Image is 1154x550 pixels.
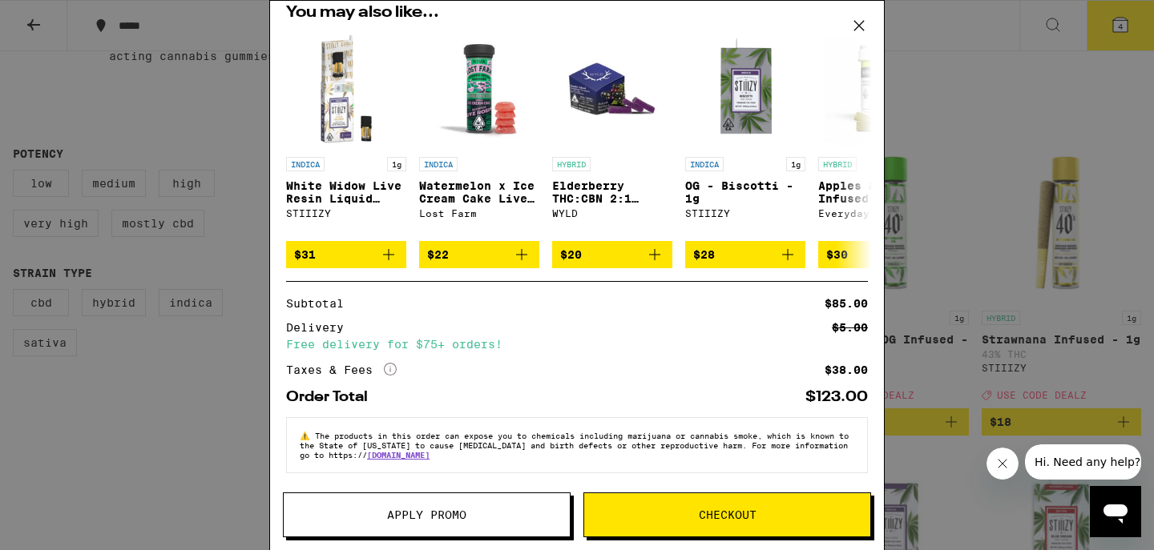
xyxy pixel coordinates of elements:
div: Lost Farm [419,208,539,219]
a: Open page for Apples & Bananas Infused 5-Pack - 3.5g from Everyday [818,29,938,241]
p: OG - Biscotti - 1g [685,179,805,205]
button: Apply Promo [283,492,571,537]
a: Open page for OG - Biscotti - 1g from STIIIZY [685,29,805,241]
div: $85.00 [825,298,868,309]
img: STIIIZY - OG - Biscotti - 1g [685,29,805,149]
span: The products in this order can expose you to chemicals including marijuana or cannabis smoke, whi... [300,431,849,460]
a: Open page for Watermelon x Ice Cream Cake Live Rosin Gummies from Lost Farm [419,29,539,241]
span: $31 [294,248,316,261]
p: Apples & Bananas Infused 5-Pack - 3.5g [818,179,938,205]
p: White Widow Live Resin Liquid Diamonds - 1g [286,179,406,205]
a: [DOMAIN_NAME] [367,450,430,460]
span: $22 [427,248,449,261]
iframe: Close message [987,448,1019,480]
button: Add to bag [685,241,805,268]
span: $30 [826,248,848,261]
img: Lost Farm - Watermelon x Ice Cream Cake Live Rosin Gummies [419,29,539,149]
div: Taxes & Fees [286,363,397,377]
p: 1g [786,157,805,171]
div: Delivery [286,322,355,333]
div: STIIIZY [286,208,406,219]
button: Add to bag [818,241,938,268]
button: Add to bag [419,241,539,268]
p: Watermelon x Ice Cream Cake Live Rosin Gummies [419,179,539,205]
button: Add to bag [552,241,672,268]
p: HYBRID [552,157,591,171]
a: Open page for White Widow Live Resin Liquid Diamonds - 1g from STIIIZY [286,29,406,241]
h2: You may also like... [286,5,868,21]
iframe: Button to launch messaging window [1090,486,1141,537]
div: WYLD [552,208,672,219]
div: Free delivery for $75+ orders! [286,339,868,350]
span: $28 [693,248,715,261]
span: Apply Promo [387,509,466,520]
button: Add to bag [286,241,406,268]
div: STIIIZY [685,208,805,219]
div: $38.00 [825,364,868,375]
span: ⚠️ [300,431,315,440]
div: Everyday [818,208,938,219]
img: STIIIZY - White Widow Live Resin Liquid Diamonds - 1g [286,29,406,149]
div: Order Total [286,390,379,404]
p: INDICA [419,157,458,171]
div: $5.00 [832,322,868,333]
img: Everyday - Apples & Bananas Infused 5-Pack - 3.5g [818,29,938,149]
p: 1g [387,157,406,171]
iframe: Message from company [1025,444,1141,480]
span: Checkout [699,509,757,520]
div: $123.00 [805,390,868,404]
p: INDICA [685,157,724,171]
a: Open page for Elderberry THC:CBN 2:1 Gummies from WYLD [552,29,672,241]
div: Subtotal [286,298,355,309]
button: Checkout [583,492,871,537]
p: HYBRID [818,157,857,171]
span: $20 [560,248,582,261]
img: WYLD - Elderberry THC:CBN 2:1 Gummies [552,29,672,149]
p: Elderberry THC:CBN 2:1 Gummies [552,179,672,205]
